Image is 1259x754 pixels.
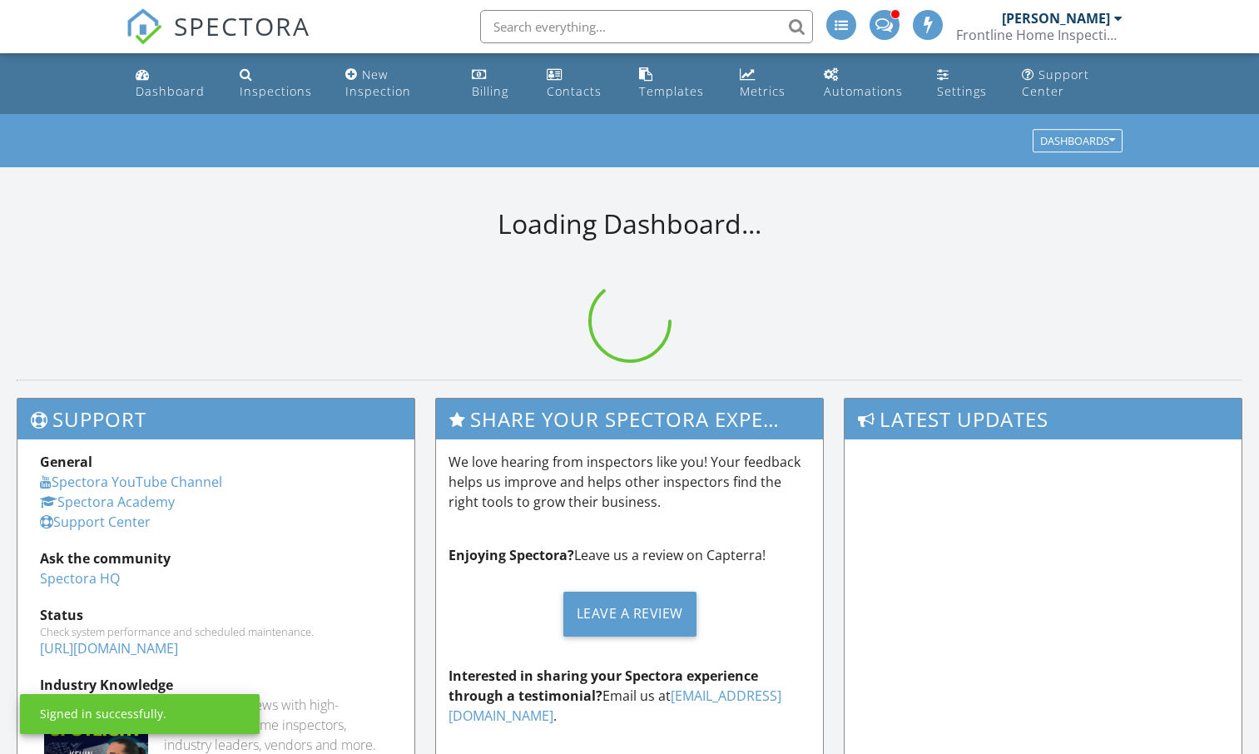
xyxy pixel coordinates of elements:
div: Status [40,605,392,625]
a: Support Center [40,513,151,531]
div: Industry Knowledge [40,675,392,695]
a: Spectora Academy [40,493,175,511]
a: Leave a Review [449,578,810,649]
a: Metrics [733,60,804,107]
a: Settings [930,60,1002,107]
div: Contacts [547,83,602,99]
div: Signed in successfully. [40,706,166,722]
div: Inspections [240,83,312,99]
strong: General [40,453,92,471]
a: Spectora YouTube Channel [40,473,222,491]
h3: Share Your Spectora Experience [436,399,823,439]
a: Automations (Advanced) [817,60,917,107]
h3: Support [17,399,414,439]
a: Dashboard [129,60,220,107]
img: The Best Home Inspection Software - Spectora [126,8,162,45]
a: [URL][DOMAIN_NAME] [40,639,178,657]
p: We love hearing from inspectors like you! Your feedback helps us improve and helps other inspecto... [449,452,810,512]
a: Billing [465,60,528,107]
a: Inspections [233,60,325,107]
div: Frontline Home Inspections [956,27,1123,43]
a: Contacts [540,60,619,107]
div: Billing [472,83,508,99]
div: Support Center [1022,67,1089,99]
div: Leave a Review [563,592,696,637]
a: [EMAIL_ADDRESS][DOMAIN_NAME] [449,687,781,725]
div: Metrics [740,83,786,99]
h3: Latest Updates [845,399,1242,439]
a: Spectora HQ [40,569,120,588]
p: Email us at . [449,666,810,726]
div: Check system performance and scheduled maintenance. [40,625,392,638]
div: Dashboard [136,83,205,99]
div: Dashboards [1040,136,1115,147]
div: Ask the community [40,548,392,568]
a: Support Center [1015,60,1129,107]
a: Templates [632,60,719,107]
div: Templates [639,83,704,99]
div: Settings [937,83,987,99]
strong: Interested in sharing your Spectora experience through a testimonial? [449,667,758,705]
span: SPECTORA [174,8,310,43]
div: Automations [824,83,903,99]
a: New Inspection [339,60,452,107]
button: Dashboards [1033,130,1123,153]
p: Leave us a review on Capterra! [449,545,810,565]
a: SPECTORA [126,22,310,57]
strong: Enjoying Spectora? [449,546,574,564]
input: Search everything... [480,10,813,43]
div: [PERSON_NAME] [1002,10,1110,27]
div: New Inspection [345,67,411,99]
